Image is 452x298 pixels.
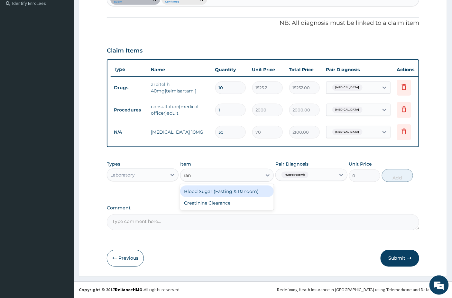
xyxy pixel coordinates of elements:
th: Total Price [286,63,323,76]
div: Creatinine Clearance [180,197,274,209]
span: [MEDICAL_DATA] [332,129,363,135]
th: Type [111,63,148,75]
div: Laboratory [110,172,135,178]
h3: Claim Items [107,47,143,54]
label: Item [180,161,191,167]
label: Types [107,161,120,167]
button: Add [382,169,413,182]
span: We're online! [37,81,89,146]
span: [MEDICAL_DATA] [332,107,363,113]
th: Quantity [212,63,249,76]
div: Minimize live chat window [106,3,121,19]
th: Unit Price [249,63,286,76]
textarea: Type your message and hit 'Enter' [3,176,123,198]
td: consultation(medical officer)adult [148,100,212,120]
div: Redefining Heath Insurance in [GEOGRAPHIC_DATA] using Telemedicine and Data Science! [277,287,447,293]
span: [MEDICAL_DATA] [332,84,363,91]
strong: Copyright © 2017 . [79,287,144,293]
img: d_794563401_company_1708531726252_794563401 [12,32,26,48]
label: Pair Diagnosis [275,161,309,167]
td: arbitel h 40mg[telmisartam ] [148,78,212,97]
small: query [114,0,149,4]
td: Procedures [111,104,148,116]
button: Submit [381,250,419,267]
small: Confirmed [165,0,196,4]
label: Comment [107,205,420,211]
a: RelianceHMO [115,287,143,293]
td: N/A [111,126,148,138]
th: Pair Diagnosis [323,63,394,76]
td: Drugs [111,82,148,94]
td: [MEDICAL_DATA] 10MG [148,126,212,139]
div: Chat with us now [33,36,108,44]
th: Actions [394,63,426,76]
th: Name [148,63,212,76]
p: NB: All diagnosis must be linked to a claim item [107,19,420,27]
span: Hypoglycaemia [281,172,309,178]
label: Unit Price [349,161,372,167]
div: Blood Sugar (Fasting & Random) [180,186,274,197]
button: Previous [107,250,144,267]
footer: All rights reserved. [74,282,452,298]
